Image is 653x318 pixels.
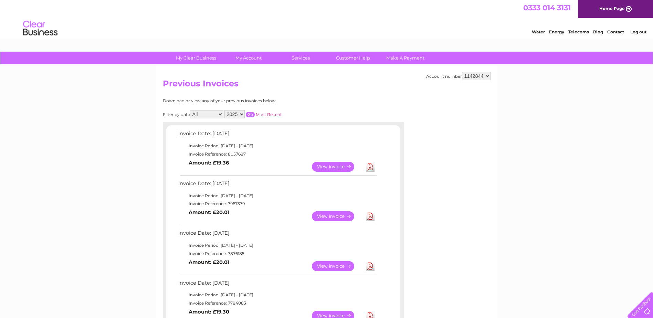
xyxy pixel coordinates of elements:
[177,150,378,158] td: Invoice Reference: 8057687
[568,29,589,34] a: Telecoms
[532,29,545,34] a: Water
[366,261,375,271] a: Download
[523,3,571,12] a: 0333 014 3131
[168,52,224,64] a: My Clear Business
[593,29,603,34] a: Blog
[607,29,624,34] a: Contact
[177,250,378,258] td: Invoice Reference: 7876185
[163,98,344,103] div: Download or view any of your previous invoices below.
[177,142,378,150] td: Invoice Period: [DATE] - [DATE]
[325,52,381,64] a: Customer Help
[177,200,378,208] td: Invoice Reference: 7967379
[177,192,378,200] td: Invoice Period: [DATE] - [DATE]
[312,162,362,172] a: View
[177,241,378,250] td: Invoice Period: [DATE] - [DATE]
[256,112,282,117] a: Most Recent
[177,299,378,307] td: Invoice Reference: 7784083
[177,229,378,241] td: Invoice Date: [DATE]
[163,79,491,92] h2: Previous Invoices
[177,179,378,192] td: Invoice Date: [DATE]
[177,278,378,291] td: Invoice Date: [DATE]
[377,52,434,64] a: Make A Payment
[426,72,491,80] div: Account number
[23,18,58,39] img: logo.png
[177,129,378,142] td: Invoice Date: [DATE]
[189,259,230,265] b: Amount: £20.01
[220,52,277,64] a: My Account
[312,211,362,221] a: View
[189,160,229,166] b: Amount: £19.36
[366,211,375,221] a: Download
[549,29,564,34] a: Energy
[163,110,344,118] div: Filter by date
[164,4,489,33] div: Clear Business is a trading name of Verastar Limited (registered in [GEOGRAPHIC_DATA] No. 3667643...
[177,291,378,299] td: Invoice Period: [DATE] - [DATE]
[630,29,646,34] a: Log out
[189,209,230,215] b: Amount: £20.01
[272,52,329,64] a: Services
[366,162,375,172] a: Download
[189,309,229,315] b: Amount: £19.30
[312,261,362,271] a: View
